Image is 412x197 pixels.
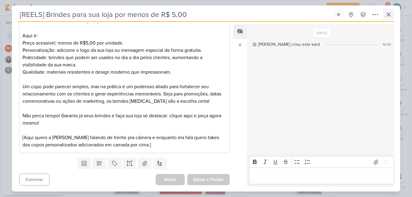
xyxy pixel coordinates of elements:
[258,41,320,48] div: [PERSON_NAME] criou este kard
[22,83,226,105] p: Um copo pode parecer simples, mas na prática é um poderoso aliado para fortalecer seu relacioname...
[336,12,341,17] div: Ligar relógio
[22,54,226,68] p: Praticidade: brindes que podem ser usados no dia a dia pelos clientes, aumentando a visibilidade ...
[249,156,394,168] div: Editor toolbar
[22,68,226,76] p: Qualidade: materiais resistentes e design moderno que impressionam.
[22,47,226,54] p: Personalização: adicione o logo da sua loja ou mensagem especial de forma gratuita.
[18,9,332,20] input: Kard Sem Título
[22,32,226,39] p: Aqui é:
[249,168,394,184] div: Editor editing area: main
[383,42,391,47] div: 16:02
[22,134,226,149] p: [Aqui quero a [PERSON_NAME] falando de frente pra câmera e enquanto ela fala quero takes dos copo...
[19,174,49,185] button: Cancelar
[22,112,226,127] p: Não perca tempo! Garanta já seus brindes e faça sua loja se destacar: clique aqui e peça agora me...
[22,39,226,47] p: Preço acessível: menos de R$5,00 por unidade.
